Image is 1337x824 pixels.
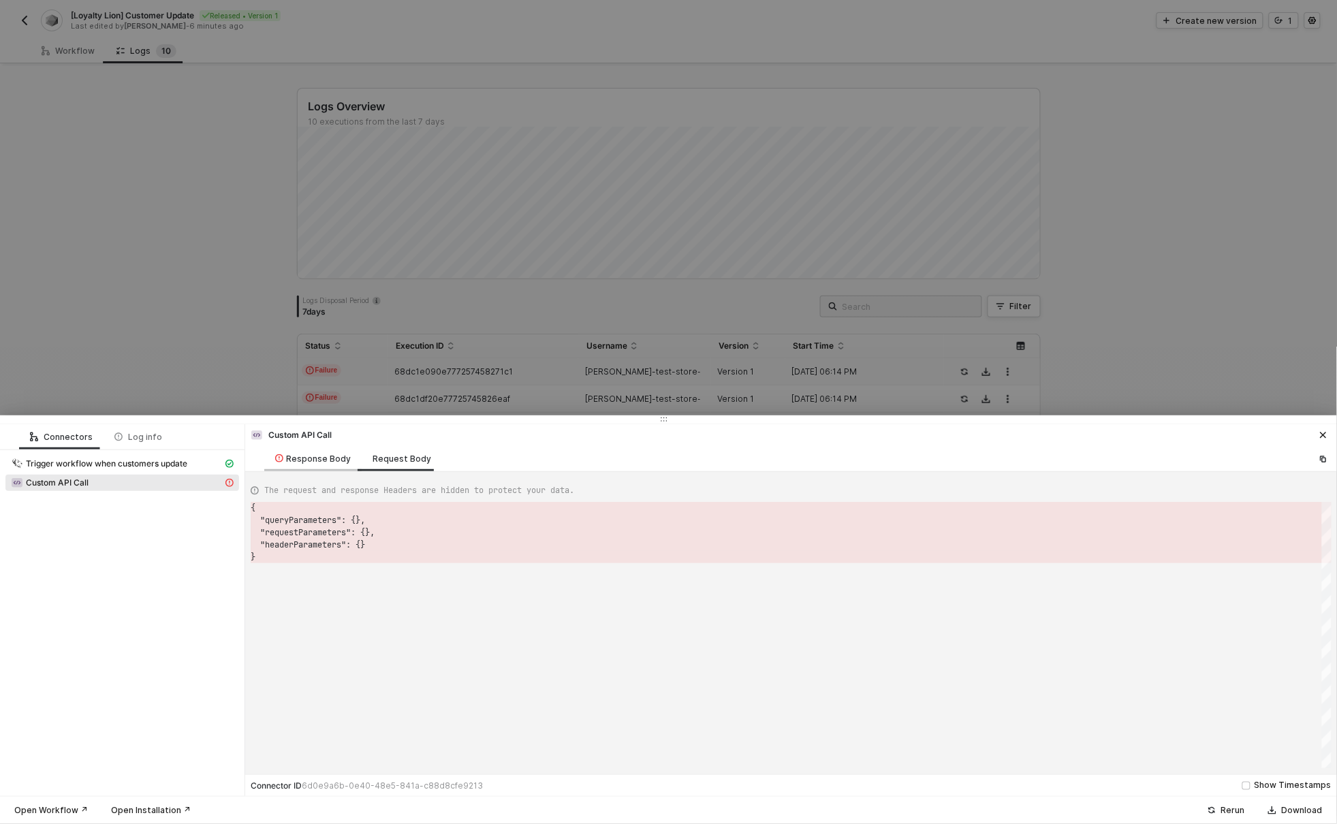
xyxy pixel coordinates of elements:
span: : {}, [341,515,365,526]
span: "headerParameters" [260,539,346,550]
button: Rerun [1199,802,1254,819]
span: Custom API Call [26,477,89,488]
span: : {} [346,539,365,550]
span: icon-close [1319,431,1327,439]
div: Connectors [30,432,93,443]
img: integration-icon [12,477,22,488]
div: Download [1282,805,1323,816]
div: Open Installation ↗ [111,805,191,816]
span: The request and response Headers are hidden to protect your data. [264,484,574,496]
button: Download [1259,802,1332,819]
div: Custom API Call [251,429,332,441]
span: icon-download [1268,806,1276,814]
div: Rerun [1221,805,1245,816]
img: integration-icon [12,458,22,469]
span: icon-drag-indicator [660,415,668,424]
div: Request Body [373,454,431,464]
span: } [251,552,255,562]
div: Connector ID [251,780,483,791]
span: Trigger workflow when customers update [5,456,239,472]
div: Log info [114,432,162,443]
span: : {}, [351,527,375,538]
button: Open Workflow ↗ [5,802,97,819]
span: Custom API Call [5,475,239,491]
span: icon-exclamation [275,454,283,462]
span: icon-logic [30,433,38,441]
div: Open Workflow ↗ [14,805,88,816]
span: 6d0e9a6b-0e40-48e5-841a-c88d8cfe9213 [302,780,483,791]
span: Trigger workflow when customers update [26,458,187,469]
div: Response Body [275,454,351,464]
span: { [251,503,255,513]
span: icon-success-page [1208,806,1216,814]
div: Show Timestamps [1255,779,1332,792]
span: icon-cards [225,460,234,468]
span: "requestParameters" [260,527,351,538]
img: integration-icon [251,430,262,441]
span: "queryParameters" [260,515,341,526]
span: icon-copy-paste [1319,455,1327,463]
span: icon-exclamation [225,479,234,487]
button: Open Installation ↗ [102,802,200,819]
